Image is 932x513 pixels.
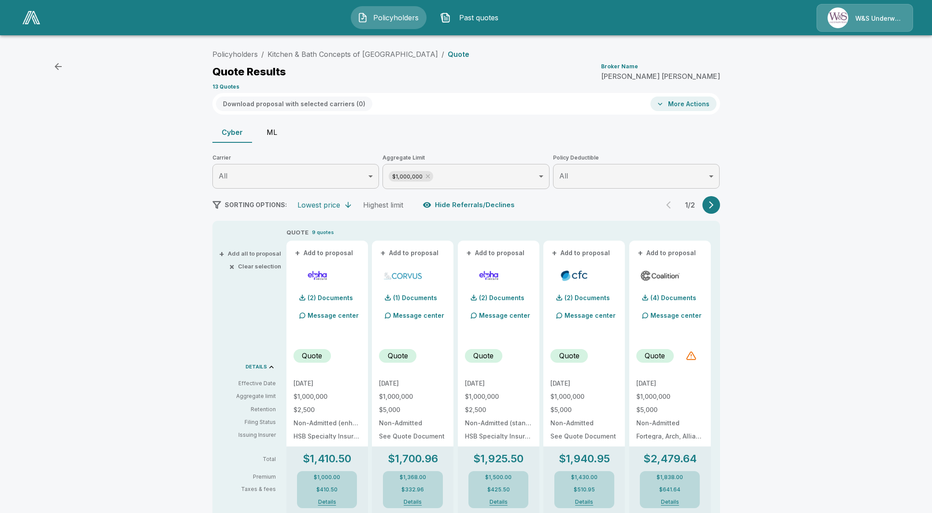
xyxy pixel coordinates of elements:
[219,487,283,492] p: Taxes & fees
[465,380,532,387] p: [DATE]
[636,394,704,400] p: $1,000,000
[487,487,510,492] p: $425.50
[465,433,532,439] p: HSB Specialty Insurance Company: rated "A++" by A.M. Best (20%), AXIS Surplus Insurance Company: ...
[468,269,509,282] img: elphacyberstandard
[681,201,699,208] p: 1 / 2
[601,73,720,80] p: [PERSON_NAME] [PERSON_NAME]
[219,418,276,426] p: Filing Status
[382,153,550,162] span: Aggregate Limit
[550,248,612,258] button: +Add to proposal
[286,228,308,237] p: QUOTE
[293,248,355,258] button: +Add to proposal
[22,11,40,24] img: AA Logo
[636,380,704,387] p: [DATE]
[219,405,276,413] p: Retention
[219,431,276,439] p: Issuing Insurer
[550,407,618,413] p: $5,000
[379,420,446,426] p: Non-Admitted
[293,380,361,387] p: [DATE]
[371,12,420,23] span: Policyholders
[559,350,579,361] p: Quote
[552,250,557,256] span: +
[316,487,338,492] p: $410.50
[351,6,427,29] a: Policyholders IconPolicyholders
[393,295,437,301] p: (1) Documents
[554,269,595,282] img: cfccyber
[303,454,351,464] p: $1,410.50
[479,311,530,320] p: Message center
[650,97,717,111] button: More Actions
[550,380,618,387] p: [DATE]
[454,12,503,23] span: Past quotes
[652,499,687,505] button: Details
[393,311,444,320] p: Message center
[219,251,224,256] span: +
[640,269,681,282] img: coalitioncyber
[650,295,696,301] p: (4) Documents
[400,475,426,480] p: $1,368.00
[363,201,403,209] div: Highest limit
[550,433,618,439] p: See Quote Document
[650,311,702,320] p: Message center
[219,379,276,387] p: Effective Date
[308,295,353,301] p: (2) Documents
[293,420,361,426] p: Non-Admitted (enhanced)
[855,14,902,23] p: W&S Underwriters
[479,295,524,301] p: (2) Documents
[657,475,683,480] p: $1,838.00
[421,197,518,213] button: Hide Referrals/Declines
[212,153,379,162] span: Carrier
[308,311,359,320] p: Message center
[219,171,227,180] span: All
[379,394,446,400] p: $1,000,000
[567,499,602,505] button: Details
[636,407,704,413] p: $5,000
[440,12,451,23] img: Past quotes Icon
[389,171,433,182] div: $1,000,000
[466,250,472,256] span: +
[564,295,610,301] p: (2) Documents
[219,474,283,480] p: Premium
[245,364,267,369] p: DETAILS
[212,67,286,77] p: Quote Results
[465,248,527,258] button: +Add to proposal
[267,50,438,59] a: Kitchen & Bath Concepts of [GEOGRAPHIC_DATA]
[485,475,512,480] p: $1,500.00
[465,394,532,400] p: $1,000,000
[357,12,368,23] img: Policyholders Icon
[293,407,361,413] p: $2,500
[219,392,276,400] p: Aggregate limit
[473,350,494,361] p: Quote
[312,229,334,236] p: 9 quotes
[828,7,848,28] img: Agency Icon
[216,97,372,111] button: Download proposal with selected carriers (0)
[293,433,361,439] p: HSB Specialty Insurance Company: rated "A++" by A.M. Best (20%), AXIS Surplus Insurance Company: ...
[571,475,598,480] p: $1,430.00
[659,487,680,492] p: $641.64
[636,420,704,426] p: Non-Admitted
[231,264,281,269] button: ×Clear selection
[221,251,281,256] button: +Add all to proposal
[388,350,408,361] p: Quote
[553,153,720,162] span: Policy Deductible
[293,394,361,400] p: $1,000,000
[297,269,338,282] img: elphacyberenhanced
[550,394,618,400] p: $1,000,000
[473,454,524,464] p: $1,925.50
[389,171,426,182] span: $1,000,000
[379,248,441,258] button: +Add to proposal
[643,454,697,464] p: $2,479.64
[465,407,532,413] p: $2,500
[645,350,665,361] p: Quote
[252,122,292,143] button: ML
[481,499,516,505] button: Details
[574,487,595,492] p: $510.95
[212,84,239,89] p: 13 Quotes
[638,250,643,256] span: +
[564,311,616,320] p: Message center
[261,49,264,59] li: /
[550,420,618,426] p: Non-Admitted
[302,350,322,361] p: Quote
[434,6,509,29] a: Past quotes IconPast quotes
[636,433,704,439] p: Fortegra, Arch, Allianz, Aspen, Vantage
